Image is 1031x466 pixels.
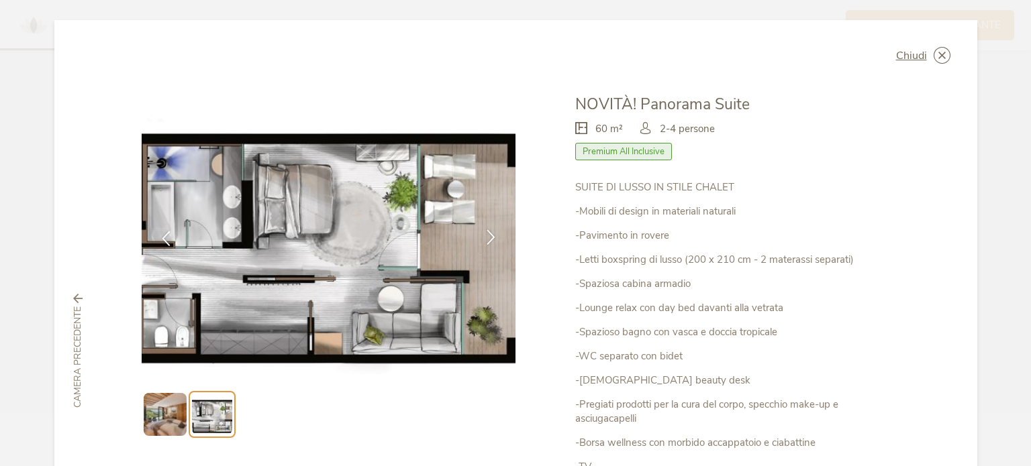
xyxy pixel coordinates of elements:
[575,325,889,339] p: -Spazioso bagno con vasca e doccia tropicale
[144,393,187,436] img: Preview
[575,277,889,291] p: -Spaziosa cabina armadio
[660,122,715,136] span: 2-4 persone
[575,205,889,219] p: -Mobili di design in materiali naturali
[896,50,927,61] span: Chiudi
[575,373,889,388] p: -[DEMOGRAPHIC_DATA] beauty desk
[192,394,232,434] img: Preview
[575,398,889,426] p: -Pregiati prodotti per la cura del corpo, specchio make-up e asciugacapelli
[595,122,623,136] span: 60 m²
[575,94,750,115] span: NOVITÀ! Panorama Suite
[142,94,516,374] img: NOVITÀ! Panorama Suite
[71,306,85,408] span: Camera precedente
[575,229,889,243] p: -Pavimento in rovere
[575,143,672,160] span: Premium All Inclusive
[575,253,889,267] p: -Letti boxspring di lusso (200 x 210 cm - 2 materassi separati)
[575,180,889,194] p: SUITE DI LUSSO IN STILE CHALET
[575,349,889,363] p: -WC separato con bidet
[575,301,889,315] p: -Lounge relax con day bed davanti alla vetrata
